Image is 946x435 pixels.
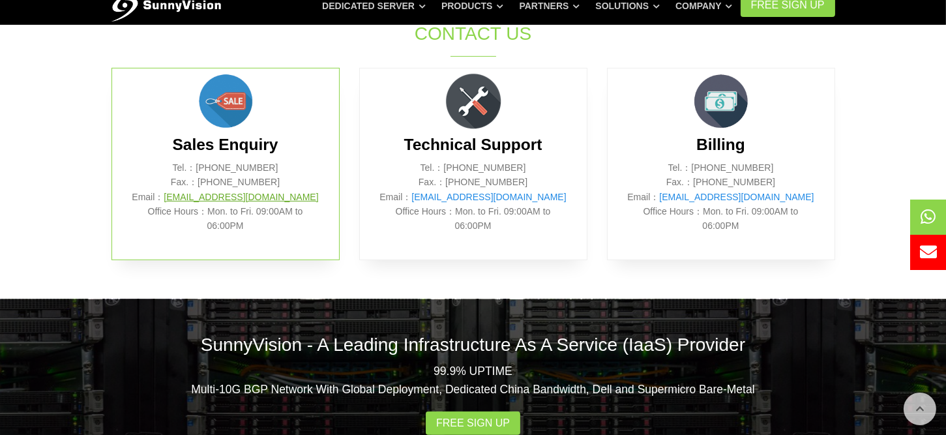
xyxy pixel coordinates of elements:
[404,136,542,153] b: Technical Support
[659,192,814,202] a: [EMAIL_ADDRESS][DOMAIN_NAME]
[256,21,690,46] h1: Contact Us
[688,68,754,134] img: money.png
[172,136,278,153] b: Sales Enquiry
[193,68,258,134] img: sales.png
[111,362,835,398] p: 99.9% UPTIME Multi-10G BGP Network With Global Deployment, Dedicated China Bandwidth, Dell and Su...
[111,332,835,357] h2: SunnyVision - A Leading Infrastructure As A Service (IaaS) Provider
[411,192,566,202] a: [EMAIL_ADDRESS][DOMAIN_NAME]
[627,160,815,233] p: Tel.：[PHONE_NUMBER] Fax.：[PHONE_NUMBER] Email： Office Hours：Mon. to Fri. 09:00AM to 06:00PM
[379,160,567,233] p: Tel.：[PHONE_NUMBER] Fax.：[PHONE_NUMBER] Email： Office Hours：Mon. to Fri. 09:00AM to 06:00PM
[164,192,318,202] a: [EMAIL_ADDRESS][DOMAIN_NAME]
[132,160,319,233] p: Tel.：[PHONE_NUMBER] Fax.：[PHONE_NUMBER] Email： Office Hours：Mon. to Fri. 09:00AM to 06:00PM
[426,412,520,435] a: Free Sign Up
[696,136,745,153] b: Billing
[441,68,506,134] img: flat-repair-tools.png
